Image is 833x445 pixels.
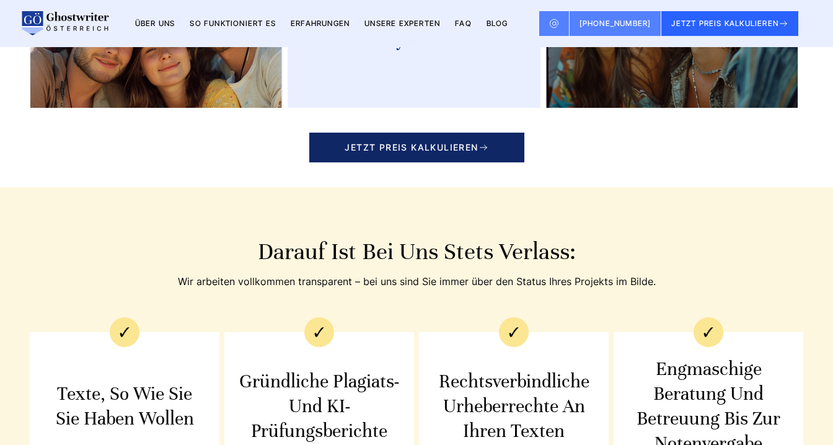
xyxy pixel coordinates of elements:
a: Unsere Experten [364,19,440,28]
img: Engmaschige Beratung und Betreuung bis zur Notenvergabe [694,317,723,347]
span: JETZT PREIS KALKULIEREN [309,133,524,162]
p: Wir arbeiten vollkommen transparent – bei uns sind Sie immer über den Status Ihres Projekts im Bi... [30,273,803,290]
img: Gründliche Plagiats- und KI-Prüfungsberichte [304,317,334,347]
img: Texte, so wie Sie sie haben wollen [110,317,139,347]
img: Rechtsverbindliche Urheberrechte an Ihren Texten [499,317,529,347]
a: FAQ [455,19,472,28]
a: Über uns [135,19,175,28]
a: [PHONE_NUMBER] [570,11,662,36]
a: So funktioniert es [190,19,276,28]
h2: Darauf ist bei uns stets Verlass: [30,237,803,267]
button: JETZT PREIS KALKULIEREN [661,11,798,36]
a: Erfahrungen [291,19,350,28]
img: logo wirschreiben [20,11,109,36]
span: [PHONE_NUMBER] [580,19,651,28]
a: BLOG [487,19,508,28]
img: Email [549,19,559,29]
